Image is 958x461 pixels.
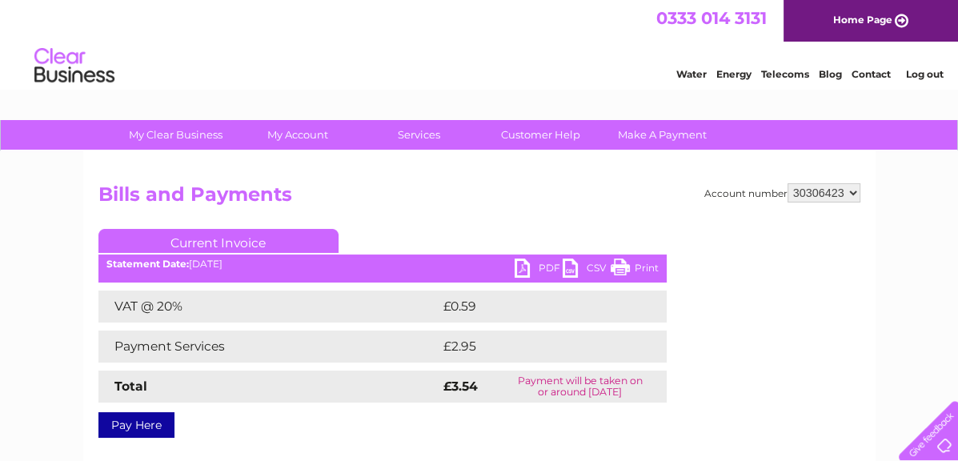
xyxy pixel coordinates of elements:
div: [DATE] [98,259,667,270]
a: Log out [905,68,943,80]
a: Pay Here [98,412,174,438]
td: £0.59 [439,291,629,323]
a: Print [611,259,659,282]
a: Contact [852,68,891,80]
strong: Total [114,379,147,394]
a: Current Invoice [98,229,339,253]
a: Telecoms [761,68,809,80]
a: Customer Help [475,120,607,150]
a: Energy [716,68,752,80]
td: £2.95 [439,331,629,363]
td: Payment will be taken on or around [DATE] [494,371,666,403]
a: CSV [563,259,611,282]
a: 0333 014 3131 [656,8,767,28]
a: PDF [515,259,563,282]
b: Statement Date: [106,258,189,270]
a: Make A Payment [596,120,728,150]
td: VAT @ 20% [98,291,439,323]
a: Water [676,68,707,80]
a: Blog [819,68,842,80]
div: Account number [704,183,860,202]
a: My Clear Business [110,120,242,150]
strong: £3.54 [443,379,478,394]
img: logo.png [34,42,115,90]
td: Payment Services [98,331,439,363]
h2: Bills and Payments [98,183,860,214]
div: Clear Business is a trading name of Verastar Limited (registered in [GEOGRAPHIC_DATA] No. 3667643... [102,9,858,78]
a: My Account [231,120,363,150]
a: Services [353,120,485,150]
